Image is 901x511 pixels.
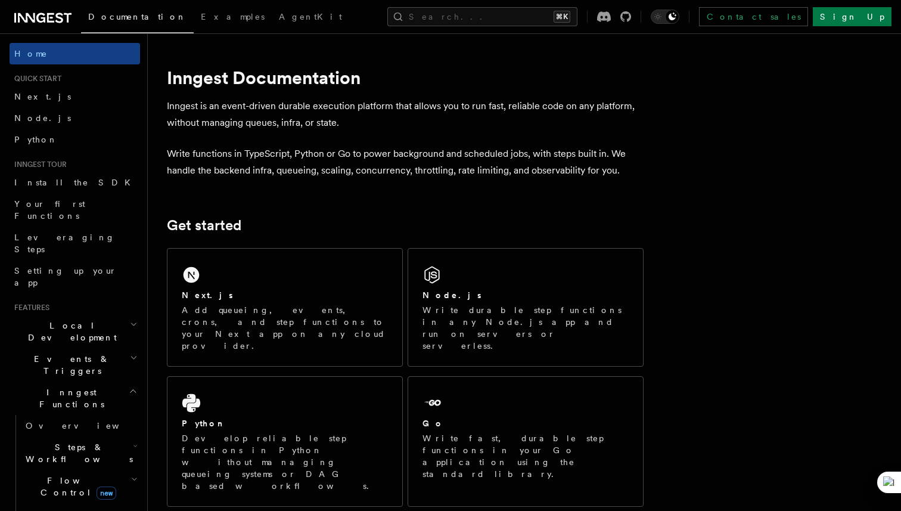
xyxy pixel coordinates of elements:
[10,129,140,150] a: Python
[10,74,61,83] span: Quick start
[14,92,71,101] span: Next.js
[10,107,140,129] a: Node.js
[167,67,644,88] h1: Inngest Documentation
[201,12,265,21] span: Examples
[10,382,140,415] button: Inngest Functions
[167,248,403,367] a: Next.jsAdd queueing, events, crons, and step functions to your Next app on any cloud provider.
[97,487,116,500] span: new
[10,320,130,343] span: Local Development
[167,376,403,507] a: PythonDevelop reliable step functions in Python without managing queueing systems or DAG based wo...
[182,417,226,429] h2: Python
[408,248,644,367] a: Node.jsWrite durable step functions in any Node.js app and run on servers or serverless.
[14,48,48,60] span: Home
[88,12,187,21] span: Documentation
[813,7,891,26] a: Sign Up
[10,348,140,382] button: Events & Triggers
[387,7,577,26] button: Search...⌘K
[10,227,140,260] a: Leveraging Steps
[408,376,644,507] a: GoWrite fast, durable step functions in your Go application using the standard library.
[10,86,140,107] a: Next.js
[21,475,131,498] span: Flow Control
[10,386,129,410] span: Inngest Functions
[167,98,644,131] p: Inngest is an event-driven durable execution platform that allows you to run fast, reliable code ...
[194,4,272,32] a: Examples
[14,199,85,221] span: Your first Functions
[279,12,342,21] span: AgentKit
[14,233,115,254] span: Leveraging Steps
[21,436,140,470] button: Steps & Workflows
[10,260,140,293] a: Setting up your app
[14,266,117,287] span: Setting up your app
[422,304,629,352] p: Write durable step functions in any Node.js app and run on servers or serverless.
[14,135,58,144] span: Python
[26,421,148,431] span: Overview
[272,4,349,32] a: AgentKit
[10,315,140,348] button: Local Development
[10,172,140,193] a: Install the SDK
[699,7,808,26] a: Contact sales
[21,470,140,503] button: Flow Controlnew
[422,432,629,480] p: Write fast, durable step functions in your Go application using the standard library.
[21,441,133,465] span: Steps & Workflows
[167,145,644,179] p: Write functions in TypeScript, Python or Go to power background and scheduled jobs, with steps bu...
[10,160,67,169] span: Inngest tour
[81,4,194,33] a: Documentation
[10,303,49,312] span: Features
[182,432,388,492] p: Develop reliable step functions in Python without managing queueing systems or DAG based workflows.
[21,415,140,436] a: Overview
[10,43,140,64] a: Home
[14,178,138,187] span: Install the SDK
[422,417,444,429] h2: Go
[10,193,140,227] a: Your first Functions
[10,353,130,377] span: Events & Triggers
[554,11,570,23] kbd: ⌘K
[182,304,388,352] p: Add queueing, events, crons, and step functions to your Next app on any cloud provider.
[182,289,233,301] h2: Next.js
[651,10,679,24] button: Toggle dark mode
[422,289,481,301] h2: Node.js
[167,217,241,234] a: Get started
[14,113,71,123] span: Node.js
